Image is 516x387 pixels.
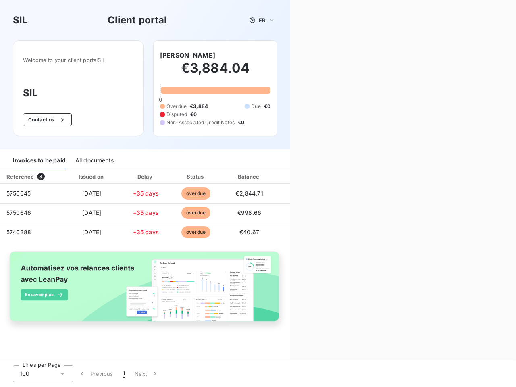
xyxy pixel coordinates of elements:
[235,190,263,197] span: €2,844.71
[82,209,101,216] span: [DATE]
[190,111,197,118] span: €0
[13,152,66,169] div: Invoices to be paid
[108,13,167,27] h3: Client portal
[133,229,159,235] span: +35 days
[279,173,320,181] div: PDF
[160,60,270,84] h2: €3,884.04
[130,365,164,382] button: Next
[3,247,287,333] img: banner
[23,57,133,63] span: Welcome to your client portal SIL
[123,173,169,181] div: Delay
[6,209,31,216] span: 5750646
[123,370,125,378] span: 1
[82,190,101,197] span: [DATE]
[64,173,120,181] div: Issued on
[264,103,270,110] span: €0
[13,13,28,27] h3: SIL
[166,103,187,110] span: Overdue
[82,229,101,235] span: [DATE]
[166,119,235,126] span: Non-Associated Credit Notes
[37,173,44,180] span: 3
[237,209,261,216] span: €998.66
[172,173,220,181] div: Status
[6,190,31,197] span: 5750645
[20,370,29,378] span: 100
[181,207,210,219] span: overdue
[23,86,133,100] h3: SIL
[166,111,187,118] span: Disputed
[190,103,208,110] span: €3,884
[6,173,34,180] div: Reference
[6,229,31,235] span: 5740388
[181,226,210,238] span: overdue
[251,103,260,110] span: Due
[238,119,244,126] span: €0
[259,17,265,23] span: FR
[223,173,276,181] div: Balance
[159,96,162,103] span: 0
[73,365,118,382] button: Previous
[239,229,259,235] span: €40.67
[160,50,215,60] h6: [PERSON_NAME]
[133,190,159,197] span: +35 days
[23,113,72,126] button: Contact us
[133,209,159,216] span: +35 days
[75,152,114,169] div: All documents
[181,187,210,200] span: overdue
[118,365,130,382] button: 1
